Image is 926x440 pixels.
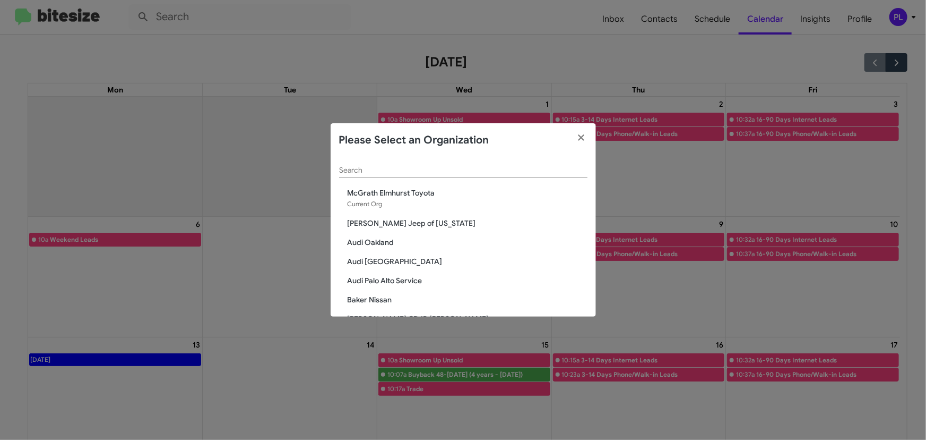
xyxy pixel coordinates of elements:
span: Current Org [348,200,383,208]
span: McGrath Elmhurst Toyota [348,188,587,198]
span: Audi Oakland [348,237,587,248]
span: Baker Nissan [348,294,587,305]
span: [PERSON_NAME] CDJR [PERSON_NAME] [348,314,587,324]
span: [PERSON_NAME] Jeep of [US_STATE] [348,218,587,229]
span: Audi Palo Alto Service [348,275,587,286]
h2: Please Select an Organization [339,132,489,149]
span: Audi [GEOGRAPHIC_DATA] [348,256,587,267]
